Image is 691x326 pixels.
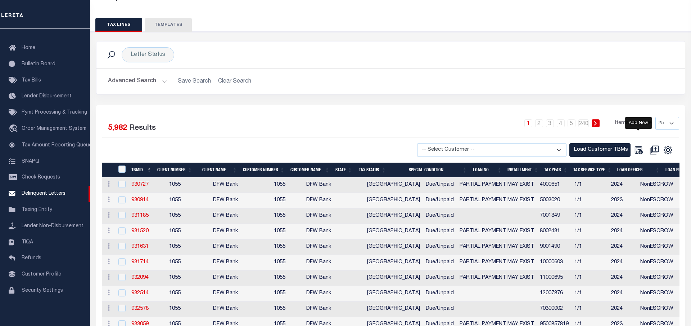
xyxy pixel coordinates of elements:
[625,117,652,129] div: Add New
[22,159,39,164] span: SNAPQ
[537,193,572,208] td: 5003020
[195,163,240,177] th: Client Name: activate to sort column ascending
[572,208,608,224] td: 1/1
[572,270,608,286] td: 1/1
[546,119,554,127] a: 3
[122,47,174,62] div: Letter Status
[637,224,681,239] td: NonESCROW
[95,18,142,32] button: TAX LINES
[131,291,149,296] a: 932514
[537,239,572,255] td: 9001490
[569,143,631,157] button: Load Customer TBMs
[131,213,149,218] a: 931185
[364,224,423,239] td: [GEOGRAPHIC_DATA]
[22,256,41,261] span: Refunds
[537,301,572,317] td: 70300002
[108,124,127,132] span: 5,982
[169,275,181,280] span: 1055
[537,270,572,286] td: 11000695
[568,119,575,127] a: 5
[274,291,285,296] span: 1055
[22,207,52,212] span: Taxing Entity
[169,244,181,249] span: 1055
[274,182,285,187] span: 1055
[145,18,192,32] button: TEMPLATES
[426,260,454,265] span: Due/Unpaid
[213,306,238,311] span: DFW Bank
[460,182,534,187] span: PARTIAL PAYMENT MAY EXIST
[460,244,534,249] span: PARTIAL PAYMENT MAY EXIST
[608,255,637,270] td: 2024
[333,163,355,177] th: STATE: activate to sort column ascending
[426,275,454,280] span: Due/Unpaid
[364,301,423,317] td: [GEOGRAPHIC_DATA]
[303,224,364,239] td: DFW Bank
[213,291,238,296] span: DFW Bank
[213,260,238,265] span: DFW Bank
[274,275,285,280] span: 1055
[303,193,364,208] td: DFW Bank
[572,255,608,270] td: 1/1
[213,213,238,218] span: DFW Bank
[274,229,285,234] span: 1055
[22,45,35,50] span: Home
[557,119,565,127] a: 4
[460,275,534,280] span: PARTIAL PAYMENT MAY EXIST
[537,177,572,193] td: 4000651
[608,193,637,208] td: 2023
[274,260,285,265] span: 1055
[460,198,534,203] span: PARTIAL PAYMENT MAY EXIST
[460,260,534,265] span: PARTIAL PAYMENT MAY EXIST
[213,198,238,203] span: DFW Bank
[169,306,181,311] span: 1055
[22,62,55,67] span: Bulletin Board
[22,143,92,148] span: Tax Amount Reporting Queue
[608,270,637,286] td: 2024
[22,78,41,83] span: Tax Bills
[128,163,155,177] th: TBMID: activate to sort column descending
[537,255,572,270] td: 10000603
[274,244,285,249] span: 1055
[274,213,285,218] span: 1055
[608,177,637,193] td: 2024
[364,193,423,208] td: [GEOGRAPHIC_DATA]
[303,208,364,224] td: DFW Bank
[169,198,181,203] span: 1055
[637,239,681,255] td: NonESCROW
[572,193,608,208] td: 1/1
[22,94,72,99] span: Lender Disbursement
[169,291,181,296] span: 1055
[22,239,33,244] span: TIQA
[288,163,333,177] th: Customer Name: activate to sort column ascending
[22,272,61,277] span: Customer Profile
[426,198,454,203] span: Due/Unpaid
[22,288,63,293] span: Security Settings
[213,275,238,280] span: DFW Bank
[364,286,423,301] td: [GEOGRAPHIC_DATA]
[537,224,572,239] td: 8002431
[637,301,681,317] td: NonESCROW
[22,126,86,131] span: Order Management System
[303,255,364,270] td: DFW Bank
[22,175,60,180] span: Check Requests
[22,224,83,229] span: Lender Non-Disbursement
[213,229,238,234] span: DFW Bank
[426,229,454,234] span: Due/Unpaid
[426,213,454,218] span: Due/Unpaid
[169,260,181,265] span: 1055
[608,286,637,301] td: 2024
[572,177,608,193] td: 1/1
[22,110,87,115] span: Pymt Processing & Tracking
[426,244,454,249] span: Due/Unpaid
[240,163,288,177] th: Customer Number: activate to sort column ascending
[131,182,149,187] a: 930727
[364,270,423,286] td: [GEOGRAPHIC_DATA]
[303,270,364,286] td: DFW Bank
[131,306,149,311] a: 932578
[541,163,570,177] th: Tax Year: activate to sort column ascending
[22,191,66,196] span: Delinquent Letters
[364,177,423,193] td: [GEOGRAPHIC_DATA]
[303,301,364,317] td: DFW Bank
[364,255,423,270] td: [GEOGRAPHIC_DATA]
[169,213,181,218] span: 1055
